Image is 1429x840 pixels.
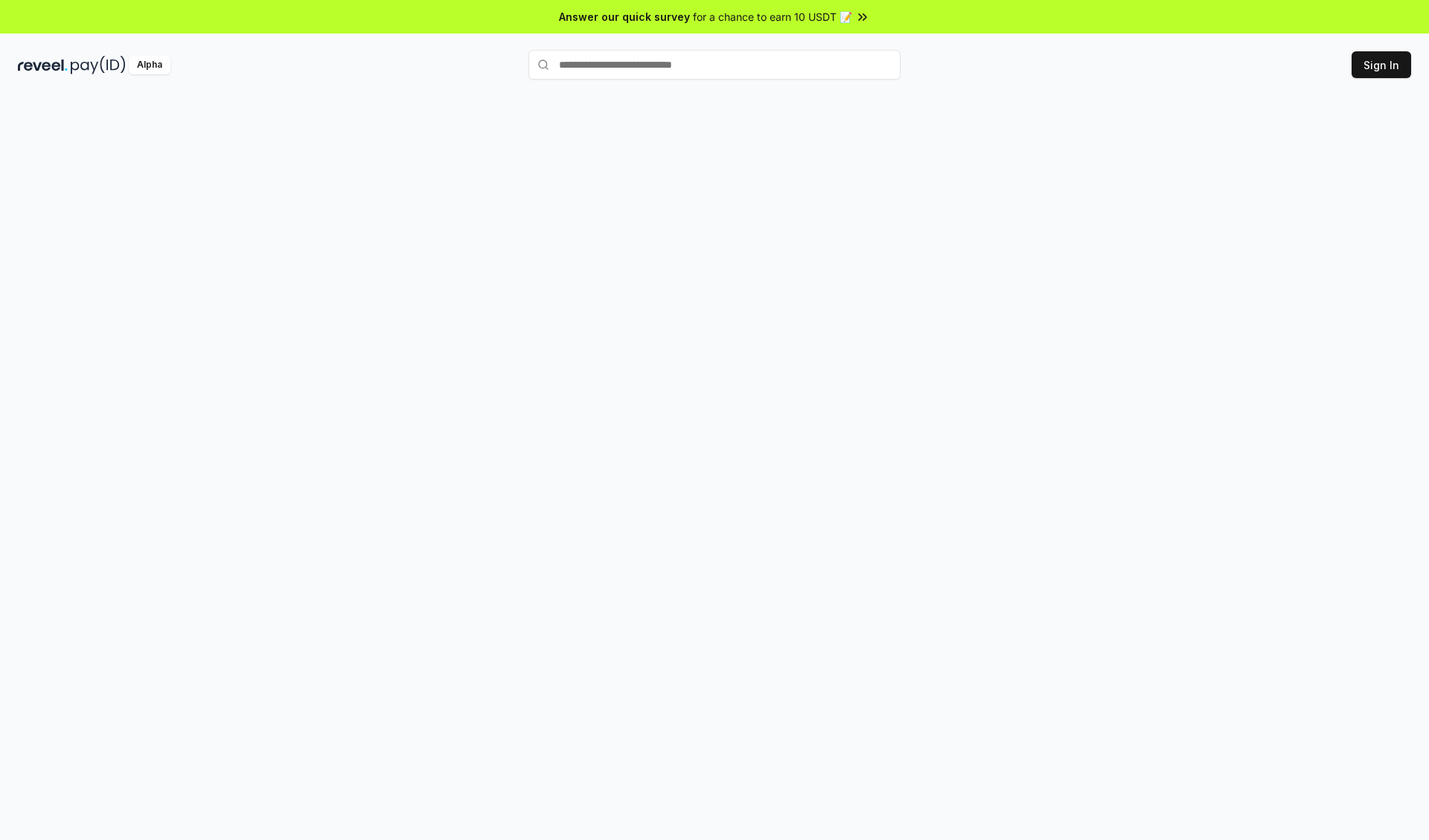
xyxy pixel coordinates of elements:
button: Sign In [1352,51,1411,78]
img: pay_id [71,56,126,74]
span: for a chance to earn 10 USDT 📝 [693,9,852,25]
span: Answer our quick survey [559,9,690,25]
div: Alpha [129,56,170,74]
img: reveel_dark [18,56,68,74]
